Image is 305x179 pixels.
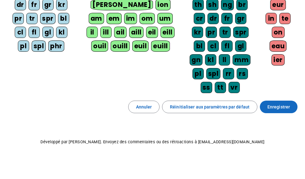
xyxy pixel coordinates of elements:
div: tr [219,27,231,38]
div: spr [40,13,55,24]
p: Développé par [PERSON_NAME]. Envoyez des commentaires ou des rétroactions à [EMAIL_ADDRESS][DOMAI... [5,138,300,146]
div: phr [48,40,64,52]
div: ouill [111,40,129,52]
div: fl [29,27,40,38]
div: fr [221,13,233,24]
div: on [272,27,285,38]
div: euill [151,40,170,52]
div: kl [205,54,216,66]
div: eill [160,27,175,38]
div: gl [42,27,54,38]
div: gr [235,13,246,24]
div: il [87,27,98,38]
div: spl [206,68,221,79]
button: Annuler [128,101,160,113]
div: dr [208,13,219,24]
div: eau [270,40,287,52]
div: tr [26,13,38,24]
div: euil [132,40,149,52]
div: ss [201,82,212,93]
button: Enregistrer [260,101,297,113]
div: pr [13,13,24,24]
div: gl [235,40,246,52]
div: pr [206,27,217,38]
div: pl [18,40,29,52]
div: ier [271,54,285,66]
div: rs [237,68,248,79]
div: mm [233,54,250,66]
div: ill [100,27,112,38]
span: Réinitialiser aux paramètres par défaut [170,103,250,111]
div: bl [58,13,69,24]
button: Réinitialiser aux paramètres par défaut [162,101,257,113]
div: rr [223,68,234,79]
div: ail [114,27,127,38]
div: cr [194,13,205,24]
div: pl [192,68,204,79]
div: spl [32,40,46,52]
div: kr [192,27,203,38]
div: bl [194,40,205,52]
div: cl [15,27,26,38]
div: in [266,13,277,24]
div: cl [208,40,219,52]
div: um [157,13,173,24]
div: gn [190,54,202,66]
div: te [279,13,291,24]
div: fl [221,40,233,52]
div: ouil [91,40,108,52]
div: spr [233,27,249,38]
div: tt [215,82,226,93]
div: im [124,13,137,24]
div: ll [219,54,230,66]
span: Enregistrer [267,103,290,111]
span: Annuler [136,103,152,111]
div: aill [129,27,144,38]
div: em [107,13,122,24]
div: om [139,13,155,24]
div: am [89,13,104,24]
div: vr [229,82,240,93]
div: eil [146,27,158,38]
div: kl [56,27,67,38]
